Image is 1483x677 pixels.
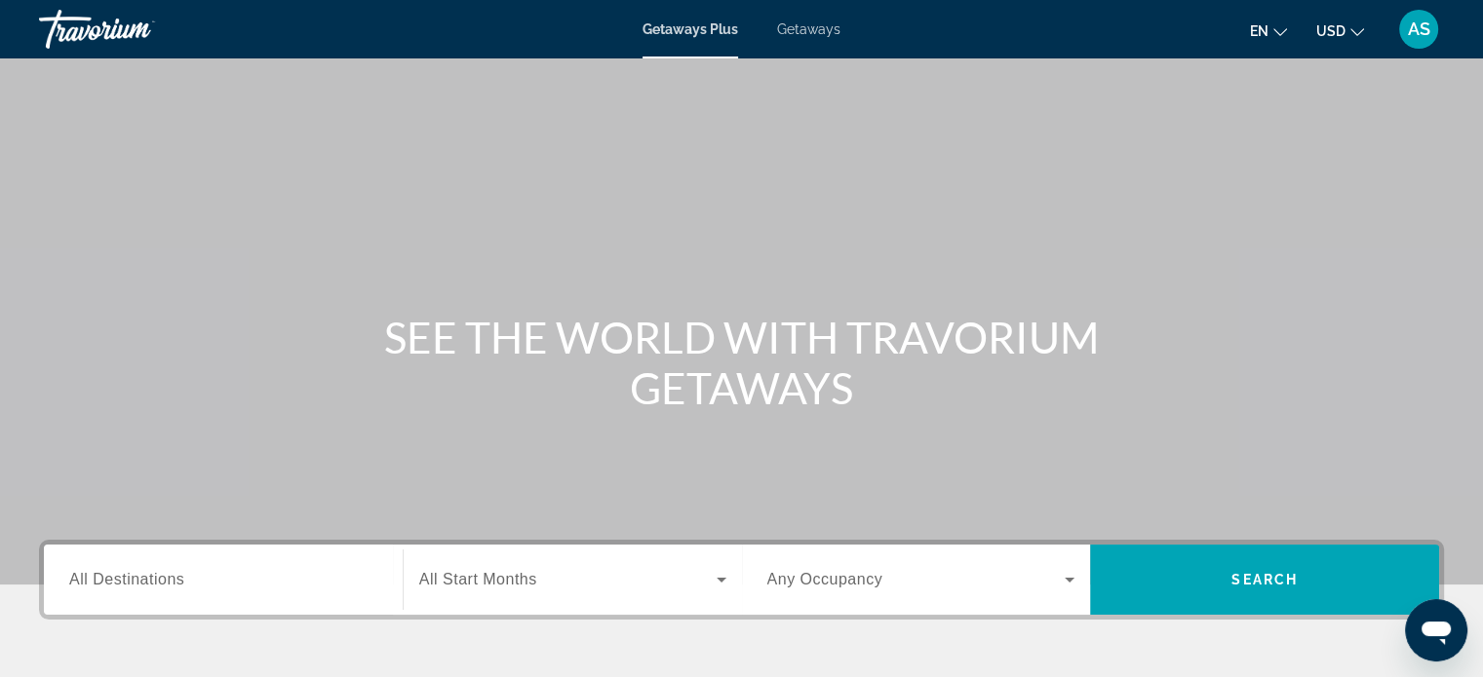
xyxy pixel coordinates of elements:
[1408,19,1430,39] span: AS
[1316,17,1364,45] button: Change currency
[1231,572,1298,587] span: Search
[777,21,840,37] a: Getaways
[643,21,738,37] a: Getaways Plus
[1090,545,1439,615] button: Search
[767,571,883,587] span: Any Occupancy
[1405,599,1467,661] iframe: Button to launch messaging window
[39,4,234,55] a: Travorium
[376,312,1108,413] h1: SEE THE WORLD WITH TRAVORIUM GETAWAYS
[419,571,537,587] span: All Start Months
[44,545,1439,615] div: Search widget
[1250,17,1287,45] button: Change language
[1316,23,1346,39] span: USD
[1393,9,1444,50] button: User Menu
[69,571,184,587] span: All Destinations
[1250,23,1268,39] span: en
